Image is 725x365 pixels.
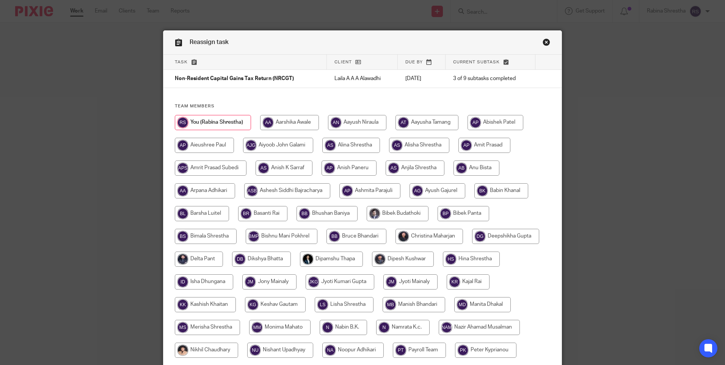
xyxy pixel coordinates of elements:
span: Non-Resident Capital Gains Tax Return (NRCGT) [175,76,294,82]
span: Current subtask [453,60,500,64]
p: [DATE] [405,75,438,82]
span: Reassign task [190,39,229,45]
p: Laila A A A Alawadhi [334,75,390,82]
span: Client [334,60,352,64]
span: Due by [405,60,423,64]
span: Task [175,60,188,64]
td: 3 of 9 subtasks completed [446,70,535,88]
h4: Team members [175,103,550,109]
a: Close this dialog window [543,38,550,49]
